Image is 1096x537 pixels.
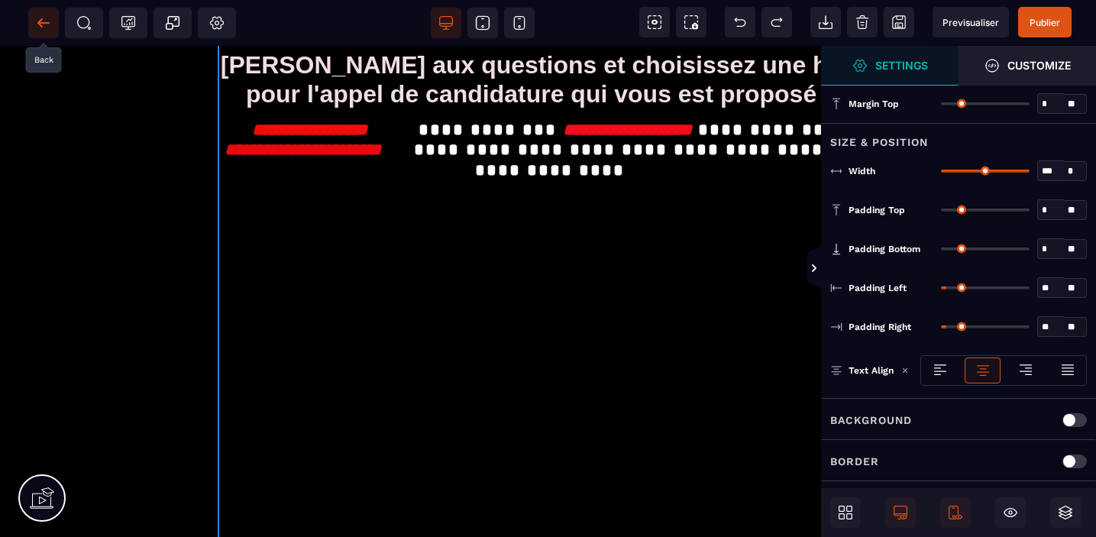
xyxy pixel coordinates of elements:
span: Open Blocks [830,497,861,528]
span: Preview [933,7,1009,37]
strong: Settings [875,60,928,71]
span: Open Style Manager [959,46,1096,86]
span: Desktop Only [885,497,916,528]
div: Size & Position [821,123,1096,151]
span: Previsualiser [942,17,999,28]
span: Open Layers [1050,497,1081,528]
span: Padding Bottom [849,243,920,255]
span: Hide/Show Block [995,497,1026,528]
span: Publier [1030,17,1060,28]
strong: Customize [1007,60,1071,71]
span: Settings [821,46,959,86]
span: Popup [165,15,180,31]
span: Padding Top [849,204,905,216]
span: Padding Left [849,282,907,294]
span: Screenshot [676,7,706,37]
p: Border [830,452,879,471]
img: loading [901,367,909,374]
p: Text Align [830,363,894,378]
span: Width [849,165,875,177]
span: View components [639,7,670,37]
span: Mobile Only [940,497,971,528]
span: Padding Right [849,321,911,333]
span: Margin Top [849,98,899,110]
span: Tracking [121,15,136,31]
span: Setting Body [209,15,225,31]
p: Background [830,411,912,429]
span: SEO [76,15,92,31]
